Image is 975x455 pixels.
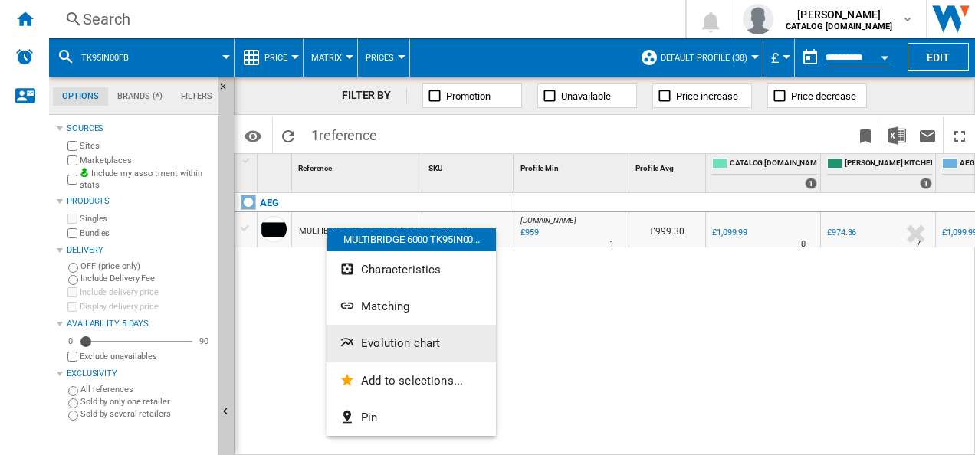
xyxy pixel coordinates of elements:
[361,336,440,350] span: Evolution chart
[327,228,496,251] div: MULTIBRIDGE 6000 TK95IN00...
[327,362,496,399] button: Add to selections...
[327,288,496,325] button: Matching
[327,325,496,362] button: Evolution chart
[361,374,463,388] span: Add to selections...
[361,263,441,277] span: Characteristics
[327,251,496,288] button: Characteristics
[361,300,409,313] span: Matching
[327,399,496,436] button: Pin...
[361,411,377,424] span: Pin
